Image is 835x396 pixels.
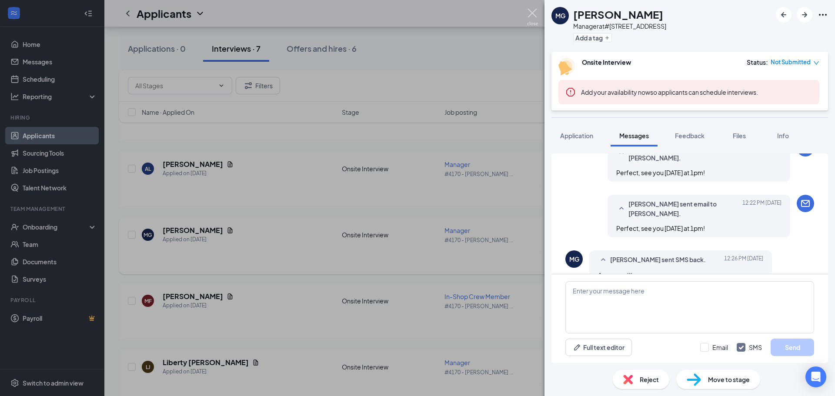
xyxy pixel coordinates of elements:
[616,169,705,176] span: Perfect, see you [DATE] at 1pm!
[747,58,768,67] div: Status :
[581,88,650,97] button: Add your availability now
[724,255,763,265] span: [DATE] 12:26 PM
[582,58,631,66] b: Onsite Interview
[573,22,666,30] div: Manager at #[STREET_ADDRESS]
[771,339,814,356] button: Send
[797,7,812,23] button: ArrowRight
[818,10,828,20] svg: Ellipses
[742,199,782,218] span: [DATE] 12:22 PM
[619,132,649,140] span: Messages
[733,132,746,140] span: Files
[598,271,632,279] span: Awesome!!!
[610,255,706,265] span: [PERSON_NAME] sent SMS back.
[813,60,819,66] span: down
[777,132,789,140] span: Info
[776,7,792,23] button: ArrowLeftNew
[565,87,576,97] svg: Error
[800,198,811,209] svg: Email
[605,35,610,40] svg: Plus
[805,366,826,387] div: Open Intercom Messenger
[771,58,811,67] span: Not Submitted
[616,203,627,214] svg: SmallChevronUp
[778,10,789,20] svg: ArrowLeftNew
[799,10,810,20] svg: ArrowRight
[555,11,565,20] div: MG
[708,375,750,384] span: Move to stage
[573,343,581,352] svg: Pen
[616,224,705,232] span: Perfect, see you [DATE] at 1pm!
[560,132,593,140] span: Application
[573,7,663,22] h1: [PERSON_NAME]
[628,199,742,218] span: [PERSON_NAME] sent email to [PERSON_NAME].
[573,33,612,42] button: PlusAdd a tag
[598,255,608,265] svg: SmallChevronUp
[640,375,659,384] span: Reject
[675,132,705,140] span: Feedback
[565,339,632,356] button: Full text editorPen
[581,88,758,96] span: so applicants can schedule interviews.
[569,255,579,263] div: MG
